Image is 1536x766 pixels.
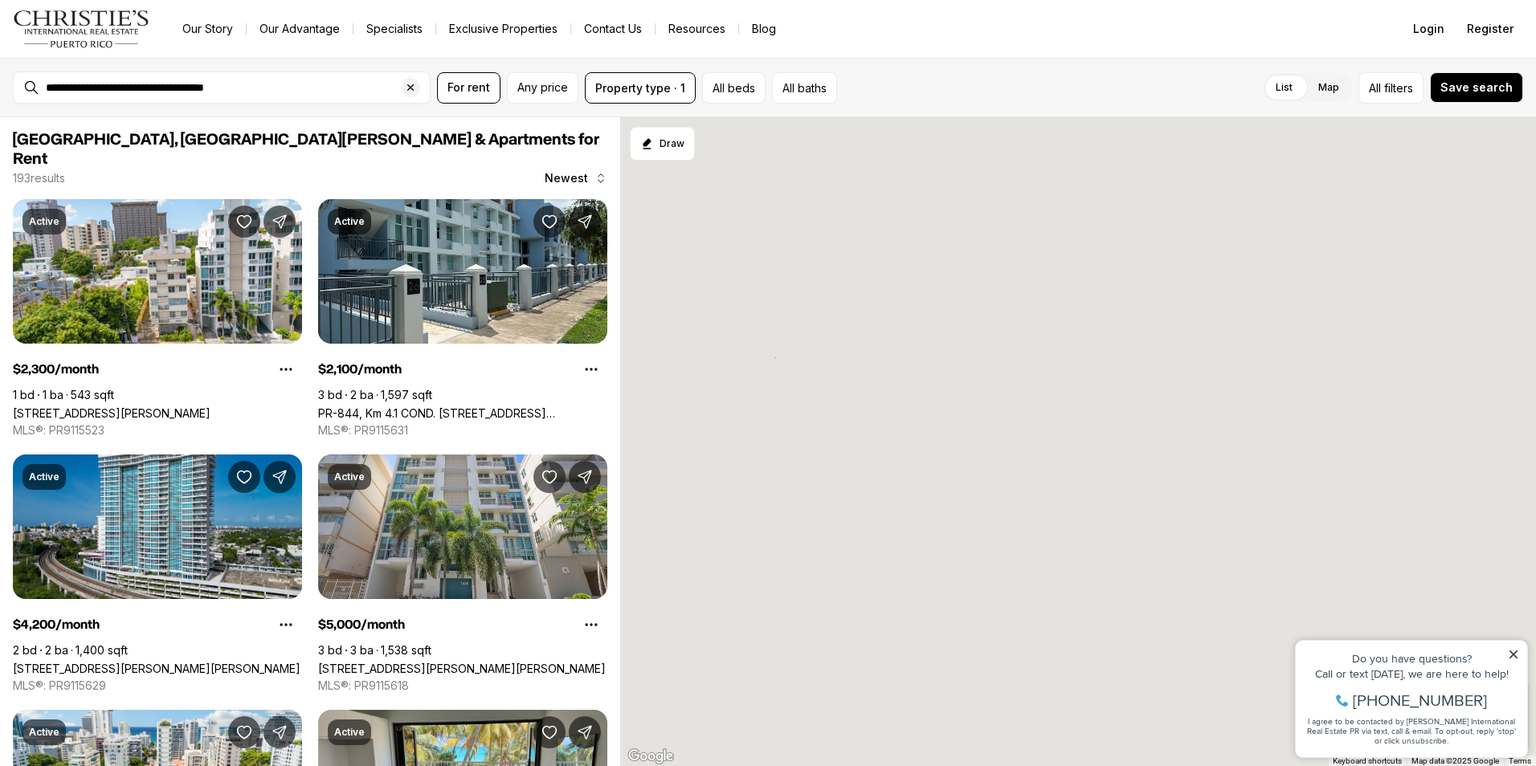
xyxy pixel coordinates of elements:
p: Active [29,471,59,483]
button: Property options [575,609,607,641]
span: Save search [1440,81,1513,94]
p: Active [334,471,365,483]
a: Our Story [170,18,246,40]
button: Allfilters [1358,72,1424,104]
a: Specialists [353,18,435,40]
button: Contact Us [571,18,655,40]
button: Property options [270,609,302,641]
button: Save Property: 1420 AVE WILSON #602 [533,461,566,493]
p: Active [334,215,365,228]
span: [GEOGRAPHIC_DATA], [GEOGRAPHIC_DATA][PERSON_NAME] & Apartments for Rent [13,132,599,167]
a: 1420 AVE WILSON #602, SAN JUAN PR, 00907 [318,662,606,675]
p: Active [29,726,59,739]
button: Share Property [569,206,601,238]
button: Save Property: 1351 AVE. WILSON #202 [228,716,260,748]
label: List [1263,73,1305,102]
button: Save Property: 4633 Avenida Isla Verde CASTILLO DEL MAR [533,716,566,748]
button: Save Property: 1422 WILSONN AVENUE AVE #501 [228,206,260,238]
button: Clear search input [401,72,430,103]
a: Exclusive Properties [436,18,570,40]
button: Share Property [569,461,601,493]
button: Share Property [569,716,601,748]
button: Share Property [263,206,296,238]
button: Share Property [263,461,296,493]
a: 48 LUIS MUÑOZ RIVERA, SAN JUAN PR, 00918 [13,662,300,675]
button: For rent [437,72,500,104]
span: For rent [447,81,490,94]
p: 193 results [13,172,65,185]
a: PR-844, Km 4.1 COND. ALTURAS DE BORINQUEN #2603, SAN JUAN PR, 00926 [318,406,607,420]
img: logo [13,10,150,48]
label: Map [1305,73,1352,102]
p: Active [334,726,365,739]
span: [PHONE_NUMBER] [66,75,200,92]
button: Login [1403,13,1454,45]
button: Property options [575,353,607,385]
button: All beds [702,72,766,104]
a: Blog [739,18,789,40]
span: I agree to be contacted by [PERSON_NAME] International Real Estate PR via text, call & email. To ... [20,99,229,129]
button: Save Property: 48 LUIS MUÑOZ RIVERA [228,461,260,493]
button: Save search [1430,72,1523,103]
span: Register [1467,22,1514,35]
span: Any price [517,81,568,94]
button: Any price [507,72,578,104]
button: Start drawing [630,127,695,161]
span: Newest [545,172,588,185]
p: Active [29,215,59,228]
span: filters [1384,79,1413,96]
button: All baths [772,72,837,104]
div: Call or text [DATE], we are here to help! [17,51,232,63]
a: Resources [656,18,738,40]
span: Login [1413,22,1444,35]
button: Property type · 1 [585,72,696,104]
span: All [1369,79,1381,96]
button: Register [1457,13,1523,45]
div: Do you have questions? [17,36,232,47]
a: 1422 WILSONN AVENUE AVE #501, SAN JUAN PR, 00907 [13,406,210,420]
button: Save Property: PR-844, Km 4.1 COND. ALTURAS DE BORINQUEN #2603 [533,206,566,238]
button: Share Property [263,716,296,748]
button: Property options [270,353,302,385]
button: Newest [535,162,617,194]
a: Our Advantage [247,18,353,40]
